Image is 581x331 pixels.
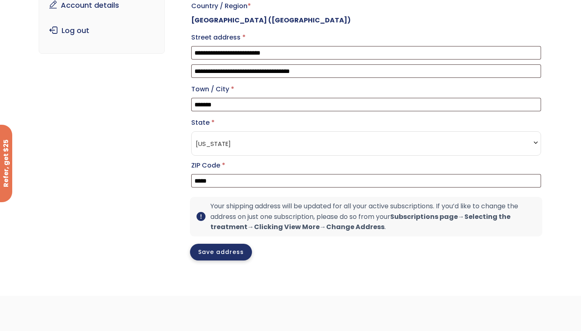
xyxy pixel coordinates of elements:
[190,244,252,260] button: Save address
[196,136,537,151] span: Florida
[254,222,320,232] b: Clicking View More
[191,31,541,44] label: Street address
[191,15,351,25] strong: [GEOGRAPHIC_DATA] ([GEOGRAPHIC_DATA])
[390,212,458,221] b: Subscriptions page
[210,201,536,232] p: Your shipping address will be updated for all your active subscriptions. If you’d like to change ...
[191,131,541,156] span: State
[191,159,541,172] label: ZIP Code
[45,22,158,39] a: Log out
[191,83,541,96] label: Town / City
[326,222,384,232] b: Change Address
[191,116,541,129] label: State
